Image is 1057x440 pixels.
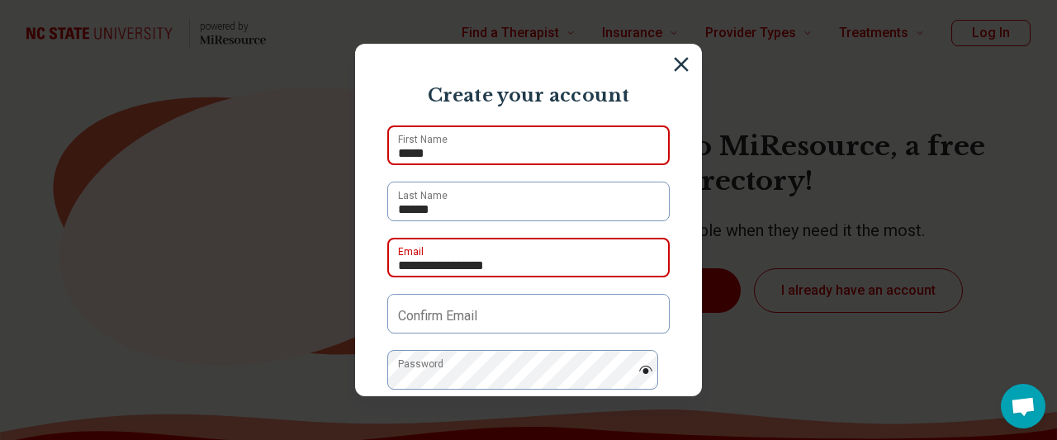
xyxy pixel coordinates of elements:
label: Email [398,244,424,259]
label: Confirm Email [398,306,477,326]
label: Last Name [398,188,448,203]
label: Password [398,357,443,371]
p: Create your account [372,83,685,109]
label: First Name [398,132,448,147]
img: password [638,366,653,374]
